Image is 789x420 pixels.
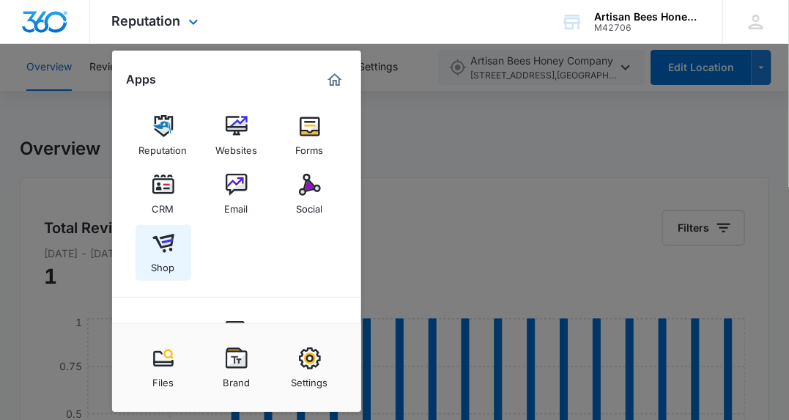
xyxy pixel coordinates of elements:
div: Files [152,369,174,388]
a: Websites [209,108,264,163]
a: Shop [136,225,191,281]
div: CRM [152,196,174,215]
div: Email [225,196,248,215]
a: Brand [209,340,264,396]
div: account name [594,11,701,23]
div: Reputation [139,137,188,156]
div: Shop [152,254,175,273]
a: Forms [282,108,338,163]
a: Email [209,166,264,222]
a: Reputation [136,108,191,163]
div: Websites [215,137,257,156]
a: POS [209,314,264,369]
a: CRM [136,166,191,222]
div: Social [297,196,323,215]
a: Social [282,166,338,222]
div: account id [594,23,701,33]
a: Files [136,340,191,396]
a: Settings [282,340,338,396]
div: Brand [223,369,250,388]
span: Reputation [112,13,181,29]
div: Forms [296,137,324,156]
h2: Apps [127,73,157,86]
a: Payments [136,314,191,369]
a: Marketing 360® Dashboard [323,68,347,92]
div: Settings [292,369,328,388]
